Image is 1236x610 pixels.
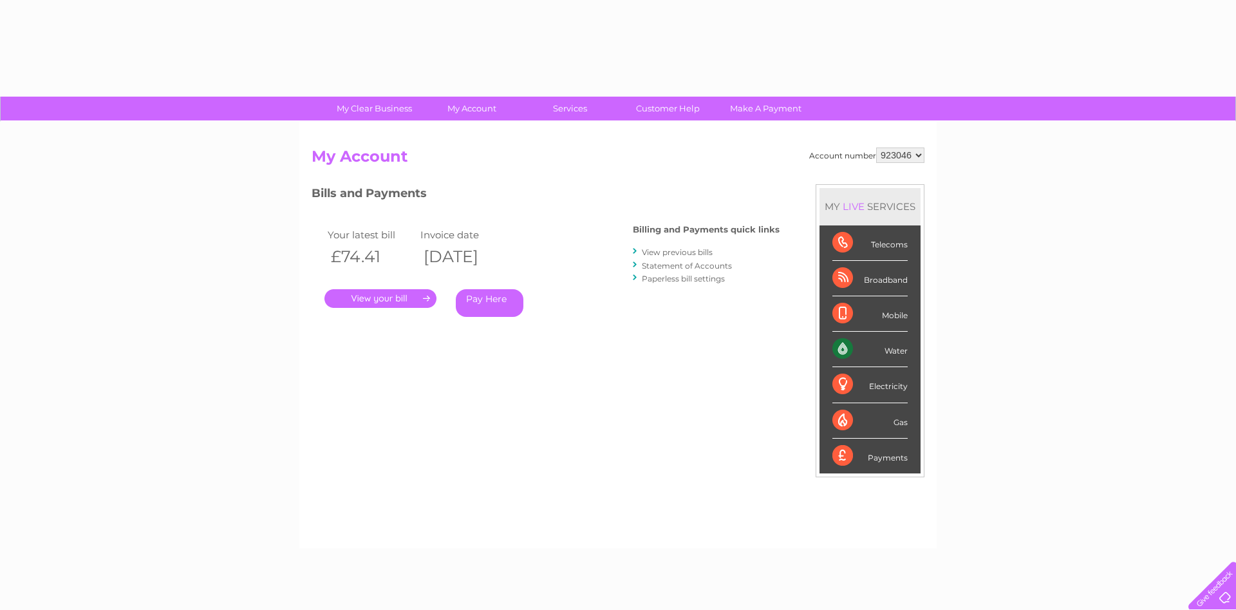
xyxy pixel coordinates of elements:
[324,289,436,308] a: .
[517,97,623,120] a: Services
[840,200,867,213] div: LIVE
[324,243,417,270] th: £74.41
[312,148,924,172] h2: My Account
[419,97,525,120] a: My Account
[417,243,510,270] th: [DATE]
[832,225,908,261] div: Telecoms
[633,225,780,234] h4: Billing and Payments quick links
[832,261,908,296] div: Broadband
[832,403,908,439] div: Gas
[642,274,725,283] a: Paperless bill settings
[809,148,924,163] div: Account number
[832,367,908,403] div: Electricity
[713,97,819,120] a: Make A Payment
[832,296,908,332] div: Mobile
[832,332,908,367] div: Water
[417,226,510,243] td: Invoice date
[642,261,732,271] a: Statement of Accounts
[642,247,713,257] a: View previous bills
[615,97,721,120] a: Customer Help
[819,188,921,225] div: MY SERVICES
[456,289,523,317] a: Pay Here
[324,226,417,243] td: Your latest bill
[832,439,908,473] div: Payments
[312,184,780,207] h3: Bills and Payments
[321,97,427,120] a: My Clear Business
